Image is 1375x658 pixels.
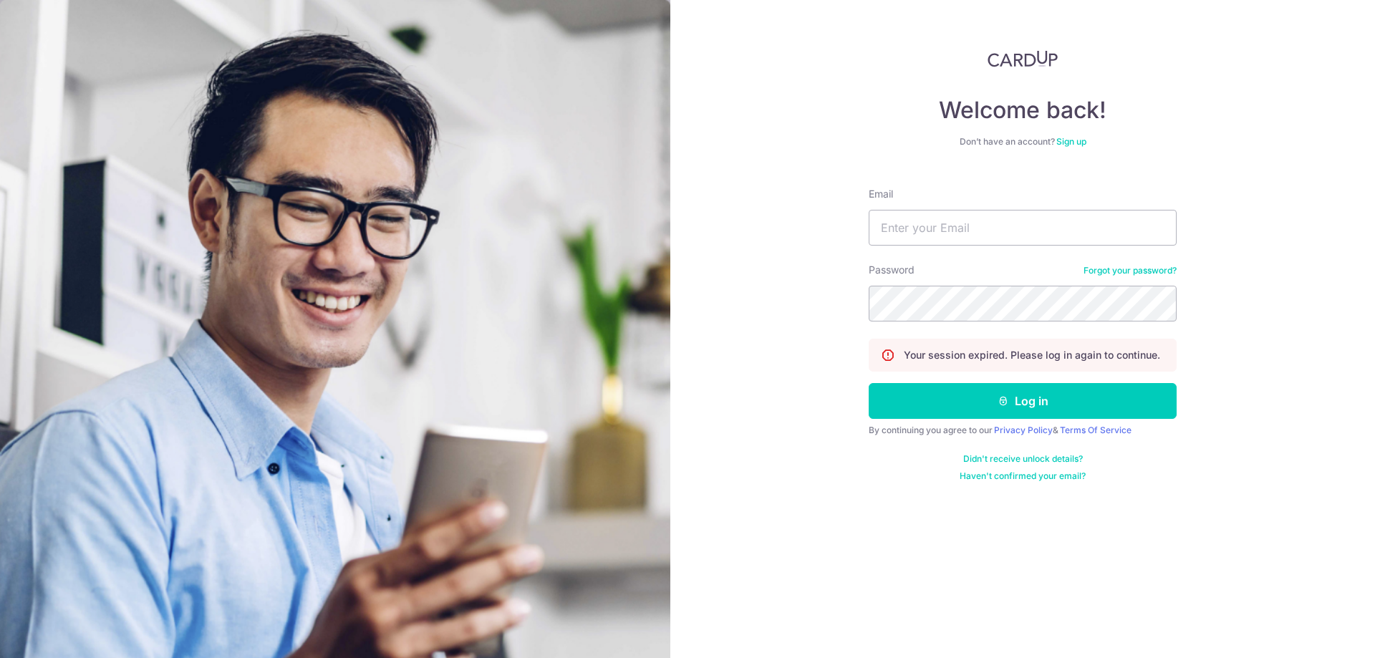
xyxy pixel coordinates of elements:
[963,453,1083,465] a: Didn't receive unlock details?
[869,136,1177,147] div: Don’t have an account?
[869,210,1177,246] input: Enter your Email
[994,425,1053,435] a: Privacy Policy
[869,187,893,201] label: Email
[1084,265,1177,276] a: Forgot your password?
[1060,425,1132,435] a: Terms Of Service
[869,425,1177,436] div: By continuing you agree to our &
[988,50,1058,67] img: CardUp Logo
[869,263,915,277] label: Password
[1056,136,1086,147] a: Sign up
[869,383,1177,419] button: Log in
[904,348,1160,362] p: Your session expired. Please log in again to continue.
[960,470,1086,482] a: Haven't confirmed your email?
[869,96,1177,125] h4: Welcome back!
